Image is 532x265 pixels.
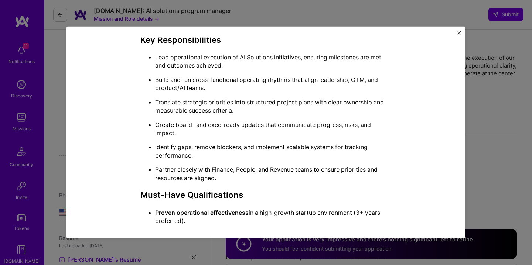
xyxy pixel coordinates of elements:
p: Partner closely with Finance, People, and Revenue teams to ensure priorities and resources are al... [155,165,392,182]
p: in a high-growth startup environment (3+ years preferred). [155,208,392,225]
p: Identify gaps, remove blockers, and implement scalable systems for tracking performance. [155,143,392,159]
strong: Proven operational effectiveness [155,209,249,216]
button: Close [457,31,461,39]
p: Build and run cross-functional operating rhythms that align leadership, GTM, and product/AI teams. [155,76,392,92]
h3: Must-Have Qualifications [140,190,392,200]
h3: Key Responsibilities [140,35,392,45]
p: Translate strategic priorities into structured project plans with clear ownership and measurable ... [155,98,392,115]
p: Create board- and exec-ready updates that communicate progress, risks, and impact. [155,120,392,137]
p: Lead operational execution of AI Solutions initiatives, ensuring milestones are met and outcomes ... [155,53,392,70]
